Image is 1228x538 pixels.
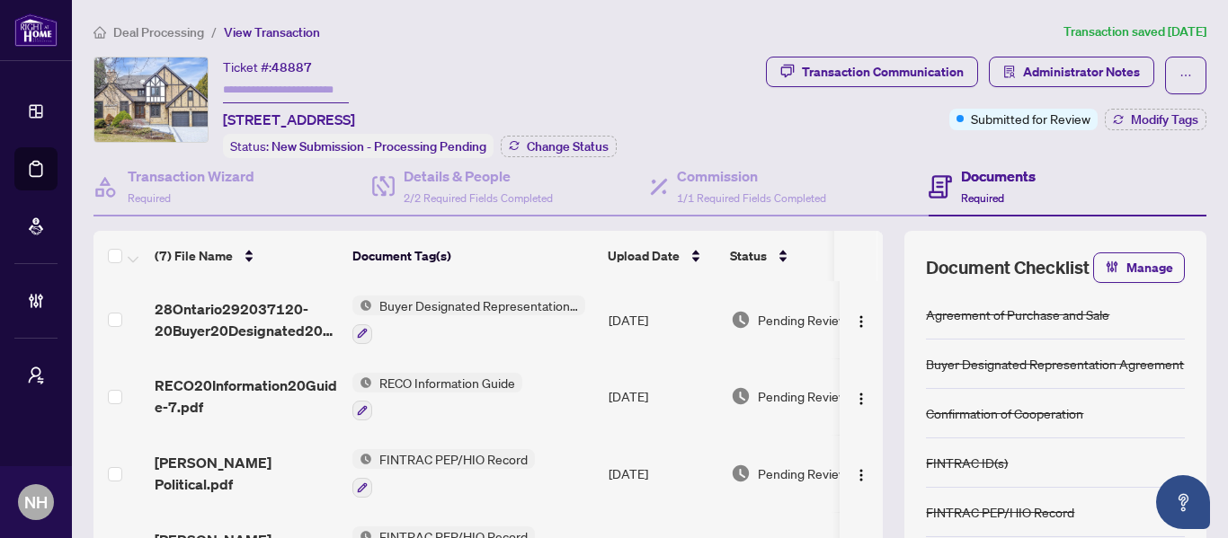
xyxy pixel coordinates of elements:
span: NH [24,489,48,515]
th: Upload Date [601,231,723,281]
span: Required [128,191,171,205]
button: Status IconRECO Information Guide [352,373,522,421]
span: user-switch [27,366,45,384]
button: Status IconBuyer Designated Representation Agreement [352,295,585,344]
img: Logo [854,468,868,482]
span: Status [730,246,767,266]
span: Deal Processing [113,24,204,40]
th: (7) File Name [147,231,345,281]
div: Ticket #: [223,57,312,77]
th: Document Tag(s) [345,231,601,281]
td: [DATE] [601,435,724,512]
img: Logo [854,392,868,406]
img: logo [14,13,58,47]
span: RECO Information Guide [372,373,522,392]
span: 48887 [271,59,312,75]
div: FINTRAC PEP/HIO Record [926,502,1074,522]
td: [DATE] [601,358,724,436]
span: (7) File Name [155,246,233,266]
span: FINTRAC PEP/HIO Record [372,449,535,469]
img: Document Status [731,386,751,406]
span: Pending Review [758,386,848,406]
h4: Details & People [404,165,553,187]
span: View Transaction [224,24,320,40]
button: Logo [847,382,876,410]
span: Required [961,191,1004,205]
span: Upload Date [608,246,680,266]
span: Buyer Designated Representation Agreement [372,295,585,315]
li: / [211,22,217,42]
span: 28Ontario292037120-20Buyer20Designated20Representation20Agreement20-20Authority20for20Purchase20o... [155,298,338,341]
span: New Submission - Processing Pending [271,138,486,154]
button: Administrator Notes [989,57,1154,87]
button: Logo [847,459,876,488]
th: Status [723,231,876,281]
span: 1/1 Required Fields Completed [677,191,826,205]
button: Open asap [1156,475,1210,529]
span: solution [1003,66,1016,78]
button: Transaction Communication [766,57,978,87]
span: ellipsis [1179,69,1192,82]
div: Buyer Designated Representation Agreement [926,354,1184,374]
img: Logo [854,314,868,329]
h4: Commission [677,165,826,187]
button: Logo [847,305,876,334]
h4: Transaction Wizard [128,165,254,187]
div: Transaction Communication [802,57,964,86]
div: Status: [223,134,494,158]
img: Status Icon [352,295,372,315]
span: Pending Review [758,310,848,330]
span: [PERSON_NAME] Political.pdf [155,452,338,495]
div: Confirmation of Cooperation [926,403,1083,423]
button: Manage [1093,252,1185,283]
span: Pending Review [758,463,848,483]
span: Modify Tags [1131,113,1198,126]
span: Submitted for Review [971,109,1090,128]
article: Transaction saved [DATE] [1063,22,1206,42]
img: Document Status [731,463,751,483]
span: Change Status [527,140,609,153]
span: Administrator Notes [1023,57,1140,86]
img: Status Icon [352,373,372,392]
div: Agreement of Purchase and Sale [926,304,1109,324]
button: Status IconFINTRAC PEP/HIO Record [352,449,535,498]
button: Change Status [501,136,617,157]
div: FINTRAC ID(s) [926,453,1008,472]
span: RECO20Information20Guide-7.pdf [155,375,338,418]
span: home [93,26,106,39]
span: Document Checklist [926,255,1090,280]
img: IMG-N12079901_1.jpg [94,57,208,142]
td: [DATE] [601,281,724,358]
span: [STREET_ADDRESS] [223,109,355,130]
img: Status Icon [352,449,372,469]
h4: Documents [961,165,1036,187]
span: Manage [1126,253,1173,282]
button: Modify Tags [1105,109,1206,130]
span: 2/2 Required Fields Completed [404,191,553,205]
img: Document Status [731,310,751,330]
